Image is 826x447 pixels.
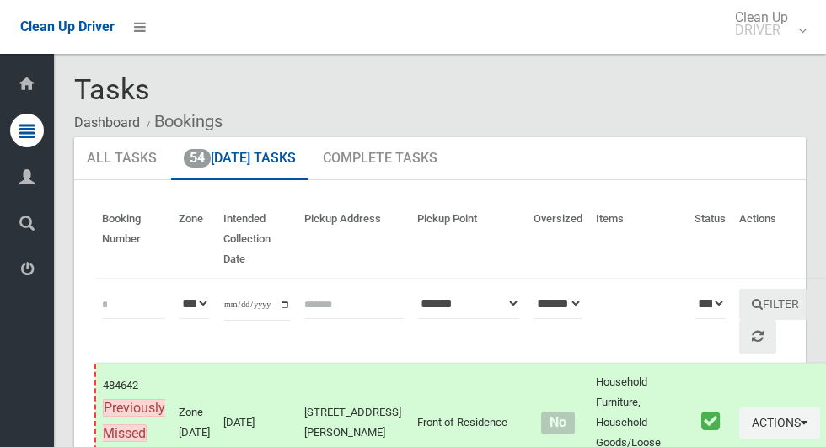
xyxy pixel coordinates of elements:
[171,137,308,181] a: 54[DATE] Tasks
[701,410,720,432] i: Booking marked as collected.
[688,200,732,279] th: Status
[217,200,298,279] th: Intended Collection Date
[20,19,115,35] span: Clean Up Driver
[534,416,582,430] h4: Normal sized
[527,200,589,279] th: Oversized
[589,200,688,279] th: Items
[184,149,211,168] span: 54
[172,200,217,279] th: Zone
[541,412,574,434] span: No
[735,24,788,36] small: DRIVER
[20,14,115,40] a: Clean Up Driver
[74,72,150,106] span: Tasks
[410,200,527,279] th: Pickup Point
[74,114,140,130] a: Dashboard
[739,407,820,439] button: Actions
[103,399,165,442] span: Previously Missed
[142,106,223,137] li: Bookings
[95,200,172,279] th: Booking Number
[727,11,805,36] span: Clean Up
[739,289,812,320] button: Filter
[310,137,450,181] a: Complete Tasks
[74,137,169,181] a: All Tasks
[298,200,410,279] th: Pickup Address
